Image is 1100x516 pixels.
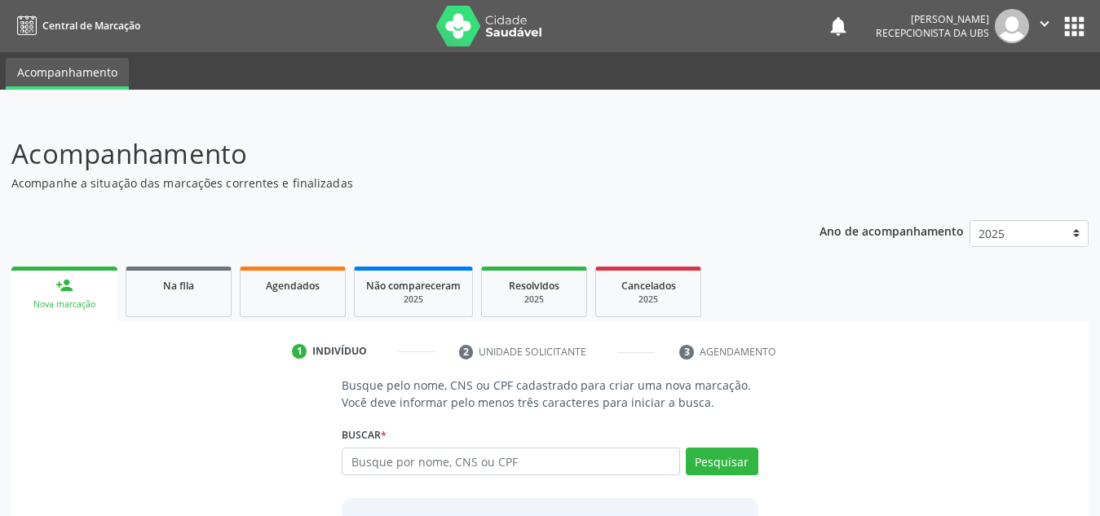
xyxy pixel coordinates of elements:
span: Resolvidos [509,279,559,293]
div: [PERSON_NAME] [876,12,989,26]
div: person_add [55,276,73,294]
p: Acompanhe a situação das marcações correntes e finalizadas [11,174,766,192]
span: Central de Marcação [42,19,140,33]
button: notifications [827,15,850,37]
img: img [995,9,1029,43]
span: Recepcionista da UBS [876,26,989,40]
div: 2025 [366,293,461,306]
span: Na fila [163,279,194,293]
p: Ano de acompanhamento [819,220,964,240]
input: Busque por nome, CNS ou CPF [342,448,680,475]
span: Cancelados [621,279,676,293]
p: Busque pelo nome, CNS ou CPF cadastrado para criar uma nova marcação. Você deve informar pelo men... [342,377,758,411]
div: 1 [292,344,307,359]
label: Buscar [342,422,387,448]
div: 2025 [607,293,689,306]
i:  [1036,15,1054,33]
div: Nova marcação [23,298,106,311]
button: apps [1060,12,1089,41]
span: Não compareceram [366,279,461,293]
span: Agendados [266,279,320,293]
a: Acompanhamento [6,58,129,90]
p: Acompanhamento [11,134,766,174]
div: Indivíduo [312,344,367,359]
a: Central de Marcação [11,12,140,39]
button: Pesquisar [686,448,758,475]
div: 2025 [493,293,575,306]
button:  [1029,9,1060,43]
